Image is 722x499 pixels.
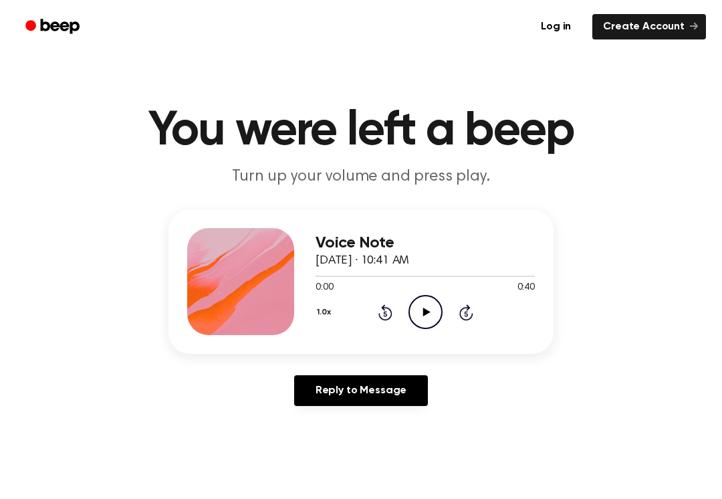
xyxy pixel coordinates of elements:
[316,281,333,295] span: 0:00
[316,255,409,267] span: [DATE] · 10:41 AM
[104,166,618,188] p: Turn up your volume and press play.
[316,234,535,252] h3: Voice Note
[19,107,703,155] h1: You were left a beep
[527,11,584,42] a: Log in
[294,375,428,406] a: Reply to Message
[592,14,706,39] a: Create Account
[16,14,92,40] a: Beep
[316,301,336,324] button: 1.0x
[517,281,535,295] span: 0:40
